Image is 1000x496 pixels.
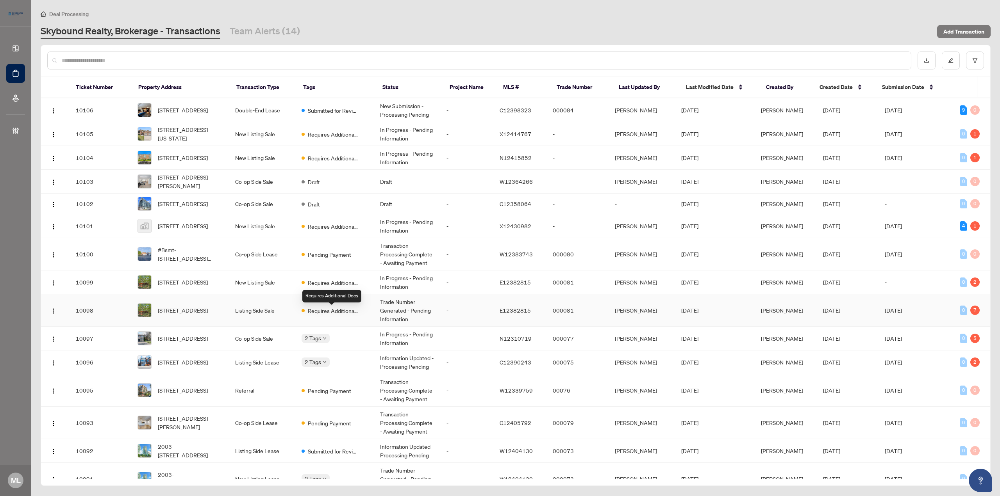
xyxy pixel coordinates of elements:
[374,194,440,214] td: Draft
[609,439,675,463] td: [PERSON_NAME]
[609,214,675,238] td: [PERSON_NAME]
[823,475,840,482] span: [DATE]
[374,170,440,194] td: Draft
[609,407,675,439] td: [PERSON_NAME]
[374,407,440,439] td: Transaction Processing Complete - Awaiting Payment
[960,306,967,315] div: 0
[500,200,531,207] span: C12358064
[609,350,675,374] td: [PERSON_NAME]
[47,220,60,232] button: Logo
[50,108,57,114] img: Logo
[960,357,967,367] div: 0
[970,249,980,259] div: 0
[761,335,803,342] span: [PERSON_NAME]
[323,360,327,364] span: down
[970,221,980,231] div: 1
[500,279,531,286] span: E12382815
[970,386,980,395] div: 0
[70,214,132,238] td: 10101
[612,76,679,98] th: Last Updated By
[138,247,151,261] img: thumbnail-img
[47,248,60,260] button: Logo
[609,374,675,407] td: [PERSON_NAME]
[138,151,151,164] img: thumbnail-img
[308,306,359,315] span: Requires Additional Docs
[158,334,208,343] span: [STREET_ADDRESS]
[440,214,493,238] td: -
[823,279,840,286] span: [DATE]
[47,175,60,188] button: Logo
[500,154,532,161] span: N12415852
[960,221,967,231] div: 4
[308,386,351,395] span: Pending Payment
[500,475,533,482] span: W12404130
[500,107,531,114] span: C12398323
[440,463,493,495] td: -
[47,197,60,210] button: Logo
[969,469,992,492] button: Open asap
[813,76,876,98] th: Created Date
[440,98,493,122] td: -
[230,25,300,39] a: Team Alerts (14)
[761,307,803,314] span: [PERSON_NAME]
[500,419,531,426] span: C12405792
[374,294,440,327] td: Trade Number Generated - Pending Information
[823,447,840,454] span: [DATE]
[681,335,698,342] span: [DATE]
[440,270,493,294] td: -
[823,222,840,229] span: [DATE]
[500,359,531,366] span: C12390243
[47,276,60,288] button: Logo
[546,98,609,122] td: 000084
[308,106,359,115] span: Submitted for Review
[970,277,980,287] div: 2
[761,419,803,426] span: [PERSON_NAME]
[374,122,440,146] td: In Progress - Pending Information
[229,294,295,327] td: Listing Side Sale
[308,419,351,427] span: Pending Payment
[609,294,675,327] td: [PERSON_NAME]
[70,294,132,327] td: 10098
[50,336,57,342] img: Logo
[374,98,440,122] td: New Submission - Processing Pending
[823,200,840,207] span: [DATE]
[41,11,46,17] span: home
[761,107,803,114] span: [PERSON_NAME]
[761,359,803,366] span: [PERSON_NAME]
[970,177,980,186] div: 0
[158,306,208,315] span: [STREET_ADDRESS]
[308,178,320,186] span: Draft
[138,197,151,210] img: thumbnail-img
[50,448,57,455] img: Logo
[50,179,57,185] img: Logo
[229,98,295,122] td: Double-End Lease
[960,386,967,395] div: 0
[609,146,675,170] td: [PERSON_NAME]
[138,103,151,117] img: thumbnail-img
[823,130,840,137] span: [DATE]
[823,307,840,314] span: [DATE]
[305,334,321,343] span: 2 Tags
[158,222,208,230] span: [STREET_ADDRESS]
[229,270,295,294] td: New Listing Sale
[960,105,967,115] div: 9
[681,475,698,482] span: [DATE]
[497,76,550,98] th: MLS #
[70,146,132,170] td: 10104
[546,463,609,495] td: 000073
[879,238,954,270] td: [DATE]
[229,439,295,463] td: Listing Side Lease
[47,416,60,429] button: Logo
[823,335,840,342] span: [DATE]
[960,199,967,208] div: 0
[960,277,967,287] div: 0
[440,194,493,214] td: -
[882,83,924,91] span: Submission Date
[681,419,698,426] span: [DATE]
[440,407,493,439] td: -
[50,224,57,230] img: Logo
[374,439,440,463] td: Information Updated - Processing Pending
[823,387,840,394] span: [DATE]
[546,374,609,407] td: 00076
[760,76,813,98] th: Created By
